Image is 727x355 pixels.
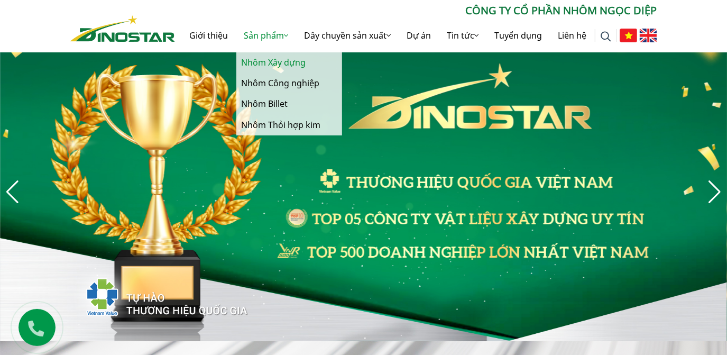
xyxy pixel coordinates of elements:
[601,31,611,42] img: search
[707,180,722,204] div: Next slide
[5,180,20,204] div: Previous slide
[70,13,175,41] a: Nhôm Dinostar
[236,115,342,135] a: Nhôm Thỏi hợp kim
[175,3,657,19] p: CÔNG TY CỔ PHẦN NHÔM NGỌC DIỆP
[236,73,342,94] a: Nhôm Công nghiệp
[236,94,342,114] a: Nhôm Billet
[439,19,487,52] a: Tin tức
[70,15,175,42] img: Nhôm Dinostar
[640,29,657,42] img: English
[550,19,595,52] a: Liên hệ
[620,29,637,42] img: Tiếng Việt
[182,19,236,52] a: Giới thiệu
[236,19,297,52] a: Sản phẩm
[487,19,550,52] a: Tuyển dụng
[236,52,342,73] a: Nhôm Xây dựng
[297,19,399,52] a: Dây chuyền sản xuất
[399,19,439,52] a: Dự án
[54,259,249,331] img: thqg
